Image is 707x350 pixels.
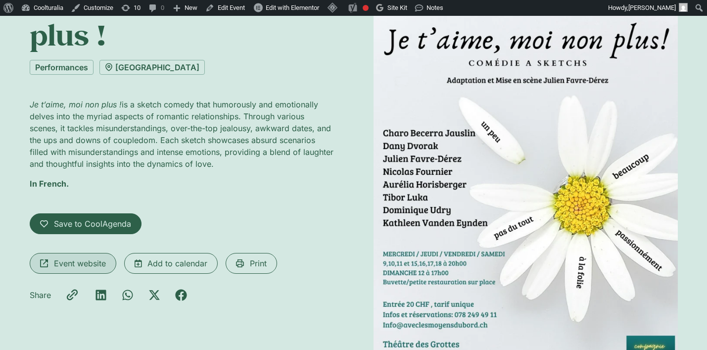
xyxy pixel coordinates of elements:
div: Share on linkedin [95,289,107,301]
a: Save to CoolAgenda [30,213,141,234]
em: Je t’aime, moi non plus ! [30,100,122,109]
a: [GEOGRAPHIC_DATA] [99,60,205,75]
span: Event website [54,257,106,269]
div: Share on x-twitter [148,289,160,301]
a: Performances [30,60,94,75]
span: Save to CoolAgenda [54,218,131,230]
div: Focus keyphrase not set [363,5,369,11]
div: Share on whatsapp [122,289,134,301]
p: Share [30,289,51,301]
a: Add to calendar [124,253,218,274]
div: Share on facebook [175,289,187,301]
a: Event website [30,253,116,274]
span: Add to calendar [147,257,207,269]
span: [PERSON_NAME] [628,4,676,11]
span: Site Kit [387,4,407,11]
a: Print [226,253,277,274]
p: is a sketch comedy that humorously and emotionally delves into the myriad aspects of romantic rel... [30,99,334,170]
strong: In French. [30,179,69,189]
span: Edit with Elementor [266,4,319,11]
span: Print [250,257,267,269]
